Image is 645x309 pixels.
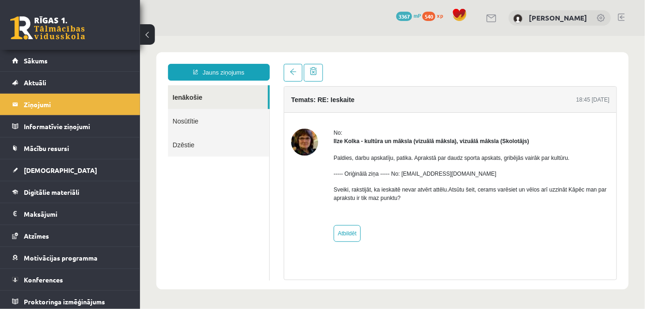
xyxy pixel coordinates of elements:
a: Informatīvie ziņojumi [12,116,128,137]
a: Konferences [12,269,128,290]
a: Ienākošie [28,49,128,73]
strong: Ilze Kolka - kultūra un māksla (vizuālā māksla), vizuālā māksla (Skolotājs) [194,102,389,109]
span: mP [414,12,421,19]
span: Mācību resursi [24,144,69,152]
span: [DEMOGRAPHIC_DATA] [24,166,97,174]
span: Konferences [24,275,63,284]
a: 3367 mP [396,12,421,19]
legend: Informatīvie ziņojumi [24,116,128,137]
legend: Ziņojumi [24,94,128,115]
a: Jauns ziņojums [28,28,130,45]
a: Nosūtītie [28,73,129,97]
a: Atzīmes [12,225,128,247]
a: Ziņojumi [12,94,128,115]
a: Maksājumi [12,203,128,225]
img: Ilze Kolka - kultūra un māksla (vizuālā māksla), vizuālā māksla [151,93,178,120]
span: Atzīmes [24,232,49,240]
h4: Temats: RE: Ieskaite [151,60,215,68]
a: Digitālie materiāli [12,181,128,203]
a: Mācību resursi [12,137,128,159]
span: Motivācijas programma [24,254,98,262]
span: Proktoringa izmēģinājums [24,297,105,306]
p: ----- Oriģinālā ziņa ----- No: [EMAIL_ADDRESS][DOMAIN_NAME] [194,134,470,142]
a: [DEMOGRAPHIC_DATA] [12,159,128,181]
span: Sākums [24,56,48,65]
p: Sveiki, rakstijāt, ka ieskaitē nevar atvērt attēlu.Atsūtu šeit, cerams varēsiet un vēlos arī uzzi... [194,150,470,166]
span: xp [437,12,443,19]
a: Aktuāli [12,72,128,93]
p: Paldies, darbu apskatīju, patika. Aprakstā par daudz sporta apskats, gribējās vairāk par kultūru. [194,118,470,126]
a: Rīgas 1. Tālmācības vidusskola [10,16,85,40]
span: Digitālie materiāli [24,188,79,196]
img: Elise Burdikova [513,14,523,23]
span: 3367 [396,12,412,21]
a: Sākums [12,50,128,71]
div: No: [194,93,470,101]
a: Motivācijas programma [12,247,128,268]
span: Aktuāli [24,78,46,87]
a: [PERSON_NAME] [529,13,587,22]
a: 540 xp [422,12,448,19]
legend: Maksājumi [24,203,128,225]
a: Atbildēt [194,189,221,206]
a: Dzēstie [28,97,129,121]
div: 18:45 [DATE] [436,60,470,68]
span: 540 [422,12,435,21]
